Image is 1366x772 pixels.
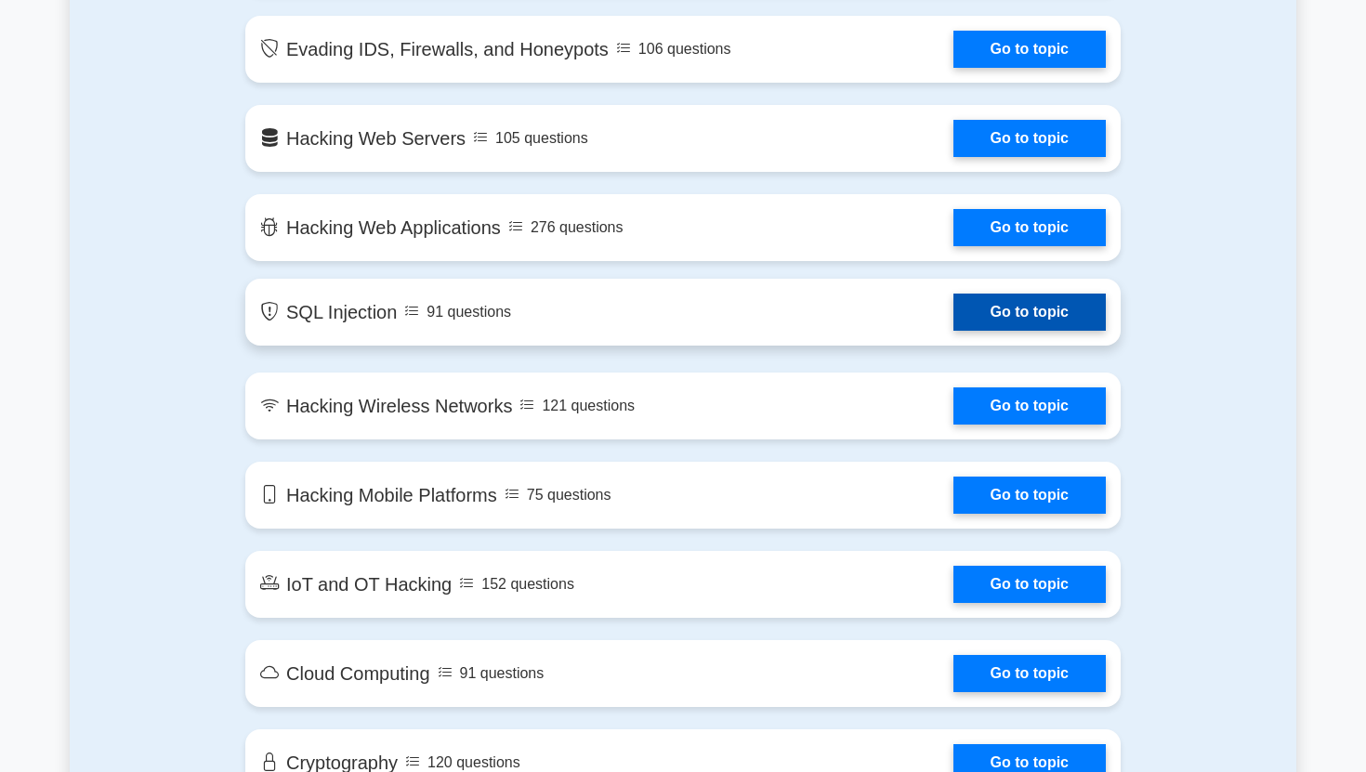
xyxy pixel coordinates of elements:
a: Go to topic [953,209,1106,246]
a: Go to topic [953,477,1106,514]
a: Go to topic [953,655,1106,692]
a: Go to topic [953,294,1106,331]
a: Go to topic [953,387,1106,425]
a: Go to topic [953,566,1106,603]
a: Go to topic [953,120,1106,157]
a: Go to topic [953,31,1106,68]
